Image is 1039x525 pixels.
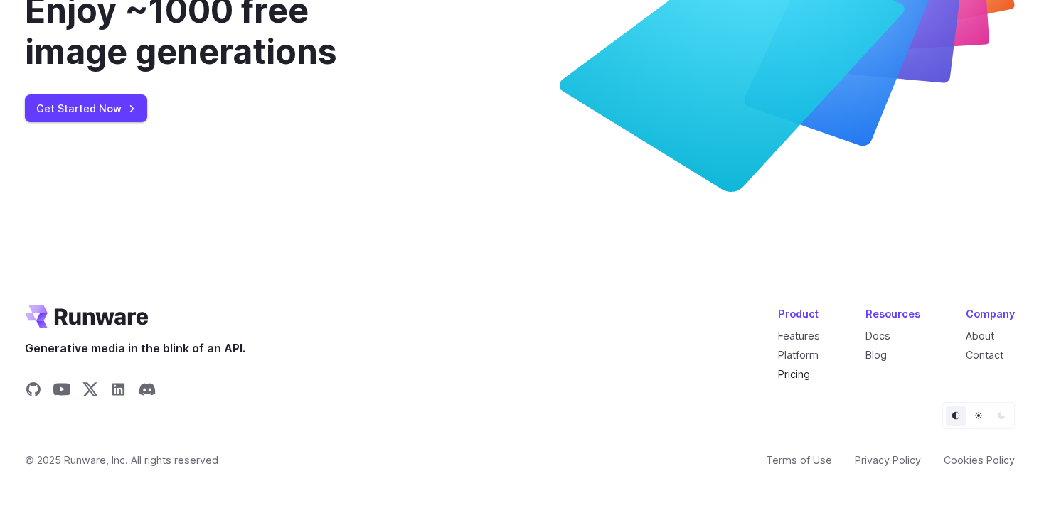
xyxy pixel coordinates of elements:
a: Terms of Use [766,452,832,468]
a: Cookies Policy [944,452,1015,468]
a: Features [778,330,820,342]
div: Company [966,305,1015,322]
a: Contact [966,349,1003,361]
a: Share on YouTube [53,381,70,402]
a: Share on Discord [139,381,156,402]
a: Privacy Policy [855,452,921,468]
button: Light [969,406,989,426]
a: Pricing [778,368,810,380]
a: Blog [865,349,887,361]
a: Share on X [82,381,99,402]
span: Generative media in the blink of an API. [25,340,245,358]
a: Go to / [25,305,149,328]
button: Default [946,406,966,426]
ul: Theme selector [942,402,1015,429]
a: Docs [865,330,890,342]
a: Get Started Now [25,94,147,122]
a: Platform [778,349,819,361]
a: Share on GitHub [25,381,42,402]
a: About [966,330,994,342]
a: Share on LinkedIn [110,381,127,402]
button: Dark [991,406,1011,426]
div: Product [778,305,820,322]
span: © 2025 Runware, Inc. All rights reserved [25,452,218,468]
div: Resources [865,305,920,322]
